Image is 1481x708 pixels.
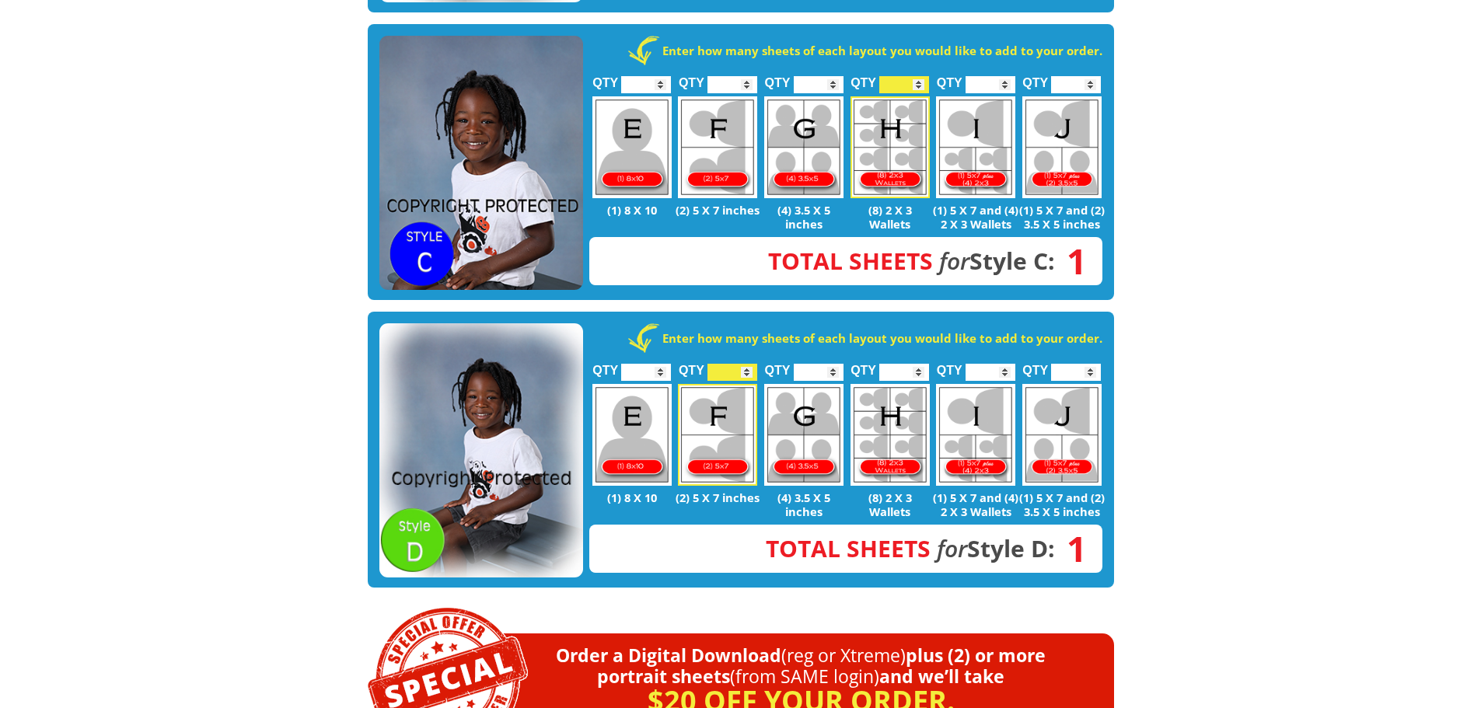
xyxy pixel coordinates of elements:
[679,59,704,97] label: QTY
[781,643,906,668] span: (reg or Xtreme)
[379,36,583,291] img: STYLE C
[847,490,933,518] p: (8) 2 X 3 Wallets
[851,347,876,385] label: QTY
[851,96,930,198] img: H
[1055,540,1087,557] span: 1
[1055,253,1087,270] span: 1
[589,490,676,504] p: (1) 8 X 10
[592,59,618,97] label: QTY
[1019,203,1106,231] p: (1) 5 X 7 and (2) 3.5 X 5 inches
[768,245,1055,277] strong: Style C:
[851,384,930,486] img: H
[937,59,962,97] label: QTY
[662,43,1102,58] strong: Enter how many sheets of each layout you would like to add to your order.
[592,96,672,198] img: E
[939,245,969,277] em: for
[761,203,847,231] p: (4) 3.5 X 5 inches
[1022,96,1102,198] img: J
[662,330,1102,346] strong: Enter how many sheets of each layout you would like to add to your order.
[675,490,761,504] p: (2) 5 X 7 inches
[766,532,931,564] span: Total Sheets
[765,347,791,385] label: QTY
[592,347,618,385] label: QTY
[937,532,967,564] em: for
[933,203,1019,231] p: (1) 5 X 7 and (4) 2 X 3 Wallets
[851,59,876,97] label: QTY
[937,347,962,385] label: QTY
[936,96,1015,198] img: I
[764,96,844,198] img: G
[1022,384,1102,486] img: J
[589,203,676,217] p: (1) 8 X 10
[678,96,757,198] img: F
[847,203,933,231] p: (8) 2 X 3 Wallets
[410,645,1114,687] p: Order a Digital Download plus (2) or more portrait sheets and we’ll take
[765,59,791,97] label: QTY
[936,384,1015,486] img: I
[766,532,1055,564] strong: Style D:
[675,203,761,217] p: (2) 5 X 7 inches
[679,347,704,385] label: QTY
[678,384,757,486] img: F
[764,384,844,486] img: G
[379,323,583,578] img: STYLE D
[768,245,933,277] span: Total Sheets
[730,664,879,689] span: (from SAME login)
[1022,59,1048,97] label: QTY
[761,490,847,518] p: (4) 3.5 X 5 inches
[592,384,672,486] img: E
[933,490,1019,518] p: (1) 5 X 7 and (4) 2 X 3 Wallets
[1022,347,1048,385] label: QTY
[1019,490,1106,518] p: (1) 5 X 7 and (2) 3.5 X 5 inches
